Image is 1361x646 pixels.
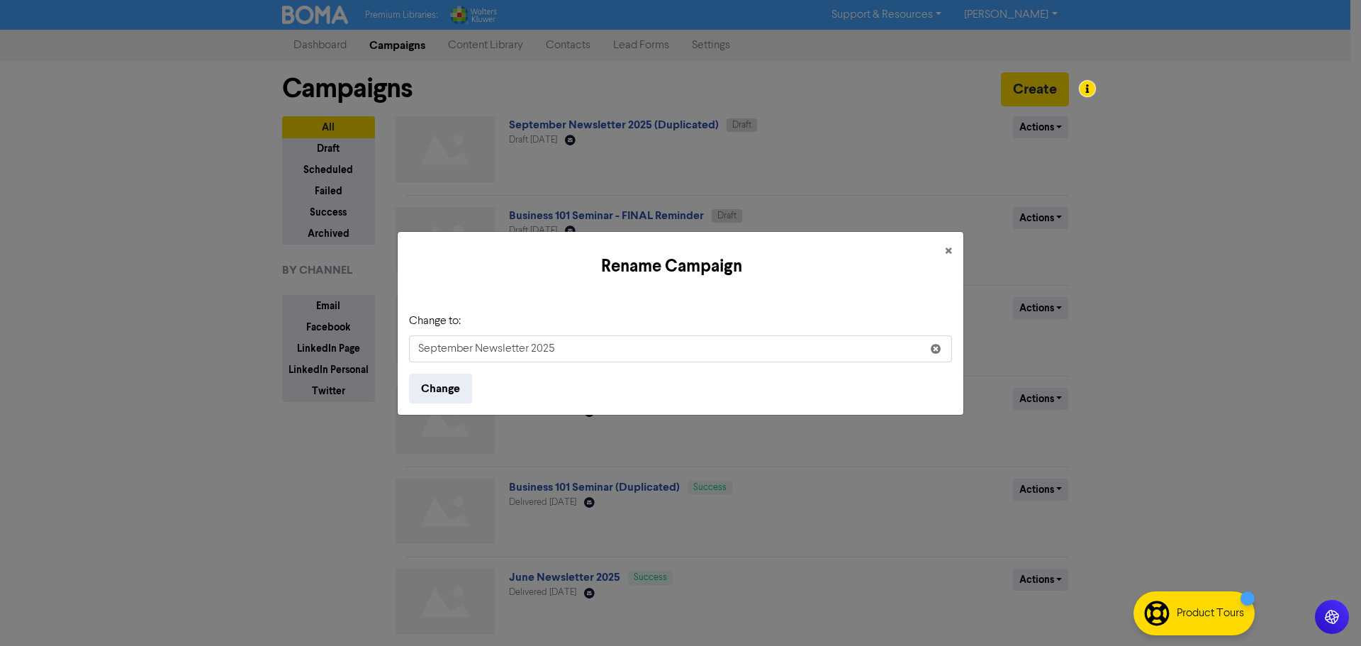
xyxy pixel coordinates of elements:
[409,313,461,330] label: Change to:
[945,241,952,262] span: ×
[409,374,472,403] button: Change
[409,254,934,279] h5: Rename Campaign
[1290,578,1361,646] iframe: Chat Widget
[934,232,963,272] button: Close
